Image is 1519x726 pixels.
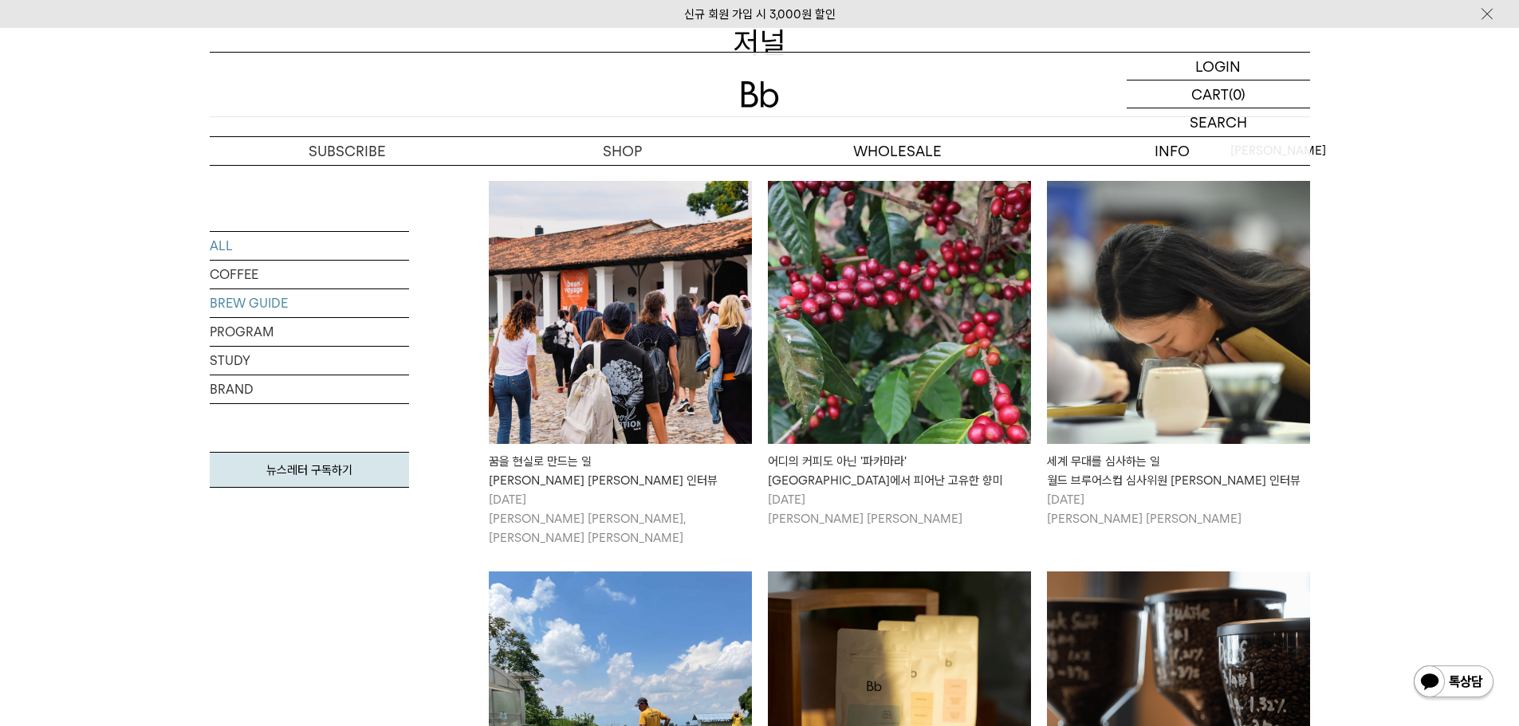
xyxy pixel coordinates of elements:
[760,137,1035,165] p: WHOLESALE
[489,181,752,444] img: 꿈을 현실로 만드는 일빈보야지 탁승희 대표 인터뷰
[1191,80,1229,108] p: CART
[1047,452,1310,490] div: 세계 무대를 심사하는 일 월드 브루어스컵 심사위원 [PERSON_NAME] 인터뷰
[768,452,1031,490] div: 어디의 커피도 아닌 '파카마라' [GEOGRAPHIC_DATA]에서 피어난 고유한 향미
[210,232,409,260] a: ALL
[1047,181,1310,444] img: 세계 무대를 심사하는 일월드 브루어스컵 심사위원 크리스티 인터뷰
[768,490,1031,528] p: [DATE] [PERSON_NAME] [PERSON_NAME]
[210,261,409,288] a: COFFEE
[1035,137,1310,165] p: INFO
[1195,53,1241,80] p: LOGIN
[485,137,760,165] a: SHOP
[210,289,409,317] a: BREW GUIDE
[684,7,836,22] a: 신규 회원 가입 시 3,000원 할인
[210,452,409,488] a: 뉴스레터 구독하기
[489,490,752,547] p: [DATE] [PERSON_NAME] [PERSON_NAME], [PERSON_NAME] [PERSON_NAME]
[1127,53,1310,80] a: LOGIN
[1412,664,1495,702] img: 카카오톡 채널 1:1 채팅 버튼
[1127,80,1310,108] a: CART (0)
[1047,181,1310,528] a: 세계 무대를 심사하는 일월드 브루어스컵 심사위원 크리스티 인터뷰 세계 무대를 심사하는 일월드 브루어스컵 심사위원 [PERSON_NAME] 인터뷰 [DATE][PERSON_NA...
[489,452,752,490] div: 꿈을 현실로 만드는 일 [PERSON_NAME] [PERSON_NAME] 인터뷰
[210,375,409,403] a: BRAND
[210,347,409,375] a: STUDY
[489,181,752,547] a: 꿈을 현실로 만드는 일빈보야지 탁승희 대표 인터뷰 꿈을 현실로 만드는 일[PERSON_NAME] [PERSON_NAME] 인터뷰 [DATE][PERSON_NAME] [PERS...
[768,181,1031,528] a: 어디의 커피도 아닌 '파카마라'엘살바도르에서 피어난 고유한 향미 어디의 커피도 아닌 '파카마라'[GEOGRAPHIC_DATA]에서 피어난 고유한 향미 [DATE][PERSON...
[210,318,409,346] a: PROGRAM
[768,181,1031,444] img: 어디의 커피도 아닌 '파카마라'엘살바도르에서 피어난 고유한 향미
[1047,490,1310,528] p: [DATE] [PERSON_NAME] [PERSON_NAME]
[741,81,779,108] img: 로고
[1229,80,1246,108] p: (0)
[1190,108,1247,136] p: SEARCH
[210,137,485,165] a: SUBSCRIBE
